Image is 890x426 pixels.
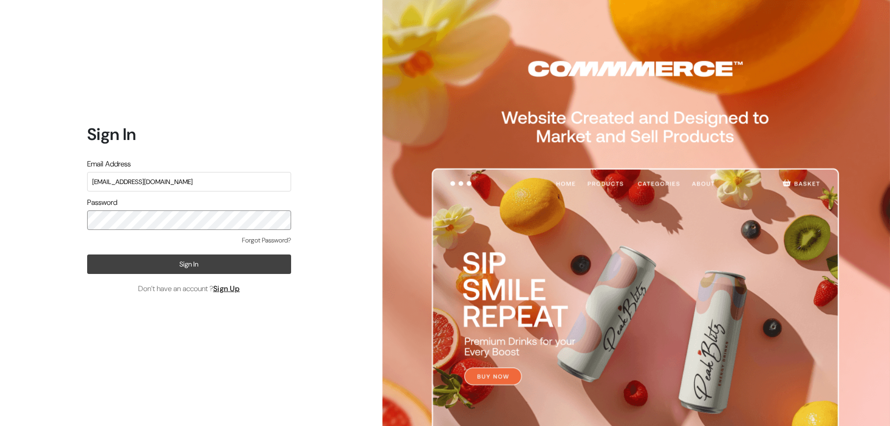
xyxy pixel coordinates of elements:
[138,283,240,294] span: Don’t have an account ?
[87,197,117,208] label: Password
[242,235,291,245] a: Forgot Password?
[87,124,291,144] h1: Sign In
[213,284,240,293] a: Sign Up
[87,254,291,274] button: Sign In
[87,159,131,170] label: Email Address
